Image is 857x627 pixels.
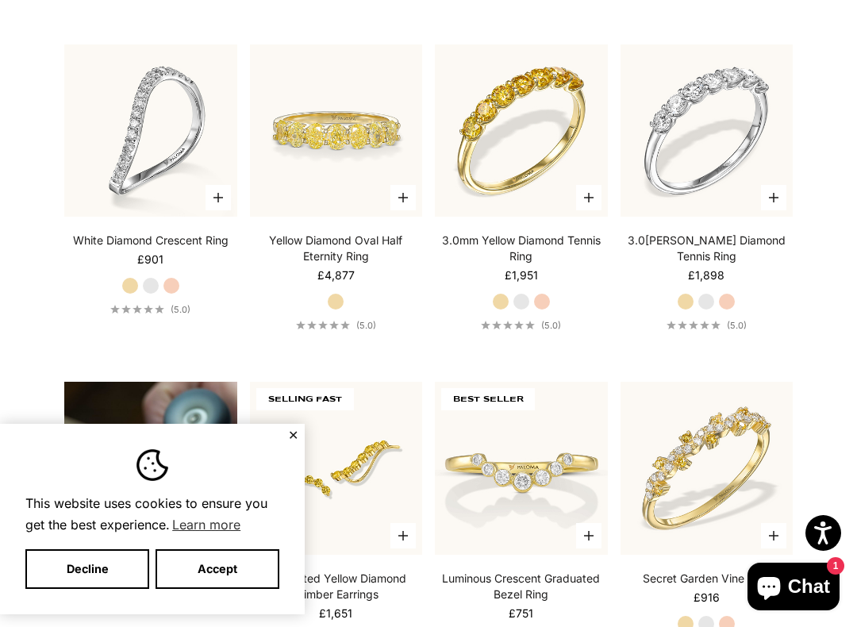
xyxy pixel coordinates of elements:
sale-price: £1,951 [505,267,538,283]
a: 5.0 out of 5.0 stars(5.0) [110,304,190,315]
a: 5.0 out of 5.0 stars(5.0) [667,320,747,331]
a: Learn more [170,513,243,537]
button: Close [288,430,298,440]
span: (5.0) [356,320,376,331]
img: #YellowGold [435,44,608,217]
span: This website uses cookies to ensure you get the best experience. [25,494,279,537]
sale-price: £1,651 [319,606,352,621]
inbox-online-store-chat: Shopify online store chat [743,563,844,614]
a: 3.0mm Yellow Diamond Tennis Ring [435,233,608,264]
div: 5.0 out of 5.0 stars [296,321,350,329]
span: (5.0) [541,320,561,331]
span: (5.0) [727,320,747,331]
sale-price: £901 [137,252,163,267]
a: Secret Garden Vine Ring [643,571,771,587]
a: Yellow Diamond Oval Half Eternity Ring [250,233,423,264]
div: 5.0 out of 5.0 stars [110,305,164,313]
sale-price: £916 [694,590,720,606]
sale-price: £751 [509,606,533,621]
sale-price: £4,877 [317,267,355,283]
sale-price: £1,898 [688,267,724,283]
span: (5.0) [171,304,190,315]
span: SELLING FAST [256,388,354,410]
img: Cookie banner [136,449,168,481]
span: BEST SELLER [441,388,535,410]
a: 5.0 out of 5.0 stars(5.0) [296,320,376,331]
img: #YellowGold [250,382,423,555]
img: #WhiteGold [64,44,237,217]
button: Accept [156,549,279,589]
img: #YellowGold [621,382,794,555]
a: 5.0 out of 5.0 stars(5.0) [481,320,561,331]
div: 5.0 out of 5.0 stars [481,321,535,329]
button: Decline [25,549,149,589]
a: White Diamond Crescent Ring [73,233,229,248]
div: 5.0 out of 5.0 stars [667,321,721,329]
img: #YellowGold [250,44,423,217]
a: Luminous Crescent Graduated Bezel Ring [435,571,608,602]
img: 3.0mm White Diamond Tennis Ring [621,44,794,217]
img: #YellowGold [435,382,608,555]
a: Graduated Yellow Diamond Climber Earrings [250,571,423,602]
a: #YellowGold #WhiteGold #RoseGold [621,44,794,217]
a: 3.0[PERSON_NAME] Diamond Tennis Ring [621,233,794,264]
